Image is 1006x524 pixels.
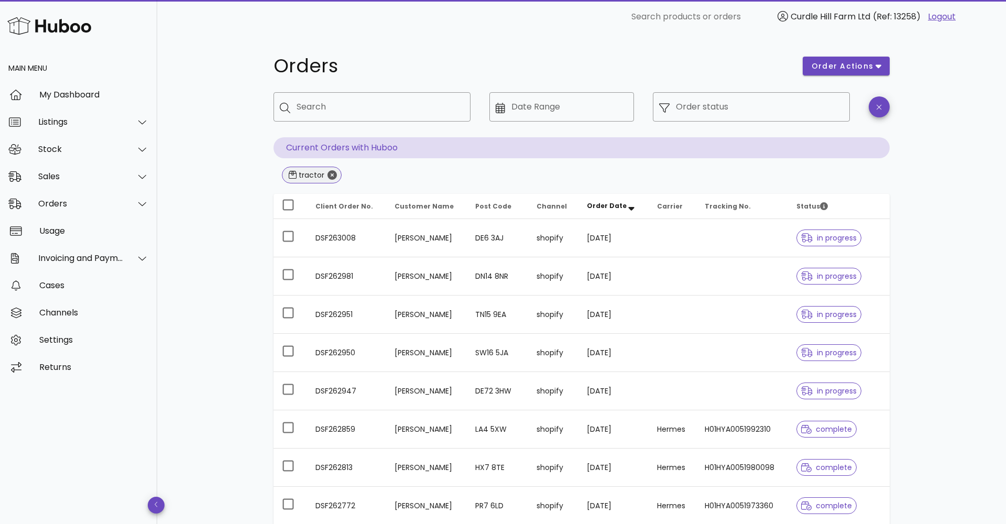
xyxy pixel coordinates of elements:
[528,296,578,334] td: shopify
[873,10,921,23] span: (Ref: 13258)
[307,219,386,257] td: DSF263008
[578,219,649,257] td: [DATE]
[657,202,683,211] span: Carrier
[528,257,578,296] td: shopify
[395,202,454,211] span: Customer Name
[528,334,578,372] td: shopify
[38,171,124,181] div: Sales
[649,449,696,487] td: Hermes
[928,10,956,23] a: Logout
[307,194,386,219] th: Client Order No.
[803,57,890,75] button: order actions
[307,410,386,449] td: DSF262859
[801,349,857,356] span: in progress
[7,15,91,37] img: Huboo Logo
[528,449,578,487] td: shopify
[39,280,149,290] div: Cases
[528,219,578,257] td: shopify
[38,199,124,209] div: Orders
[528,194,578,219] th: Channel
[578,410,649,449] td: [DATE]
[578,194,649,219] th: Order Date: Sorted descending. Activate to remove sorting.
[38,117,124,127] div: Listings
[274,57,790,75] h1: Orders
[528,372,578,410] td: shopify
[467,219,528,257] td: DE6 3AJ
[39,90,149,100] div: My Dashboard
[578,334,649,372] td: [DATE]
[467,194,528,219] th: Post Code
[467,257,528,296] td: DN14 8NR
[649,410,696,449] td: Hermes
[386,410,467,449] td: [PERSON_NAME]
[274,137,890,158] p: Current Orders with Huboo
[801,502,852,509] span: complete
[39,308,149,318] div: Channels
[307,334,386,372] td: DSF262950
[696,449,788,487] td: H01HYA0051980098
[39,362,149,372] div: Returns
[467,372,528,410] td: DE72 3HW
[528,410,578,449] td: shopify
[38,144,124,154] div: Stock
[386,334,467,372] td: [PERSON_NAME]
[307,257,386,296] td: DSF262981
[307,449,386,487] td: DSF262813
[537,202,567,211] span: Channel
[801,272,857,280] span: in progress
[801,387,857,395] span: in progress
[467,296,528,334] td: TN15 9EA
[386,257,467,296] td: [PERSON_NAME]
[386,219,467,257] td: [PERSON_NAME]
[811,61,874,72] span: order actions
[315,202,373,211] span: Client Order No.
[696,194,788,219] th: Tracking No.
[649,194,696,219] th: Carrier
[801,311,857,318] span: in progress
[467,449,528,487] td: HX7 8TE
[587,201,627,210] span: Order Date
[38,253,124,263] div: Invoicing and Payments
[467,410,528,449] td: LA4 5XW
[39,226,149,236] div: Usage
[475,202,511,211] span: Post Code
[696,410,788,449] td: H01HYA0051992310
[467,334,528,372] td: SW16 5JA
[297,170,324,180] div: tractor
[386,296,467,334] td: [PERSON_NAME]
[578,449,649,487] td: [DATE]
[327,170,337,180] button: Close
[801,464,852,471] span: complete
[801,234,857,242] span: in progress
[705,202,751,211] span: Tracking No.
[801,425,852,433] span: complete
[788,194,890,219] th: Status
[578,296,649,334] td: [DATE]
[307,372,386,410] td: DSF262947
[39,335,149,345] div: Settings
[796,202,828,211] span: Status
[386,372,467,410] td: [PERSON_NAME]
[791,10,870,23] span: Curdle Hill Farm Ltd
[307,296,386,334] td: DSF262951
[578,372,649,410] td: [DATE]
[386,449,467,487] td: [PERSON_NAME]
[386,194,467,219] th: Customer Name
[578,257,649,296] td: [DATE]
